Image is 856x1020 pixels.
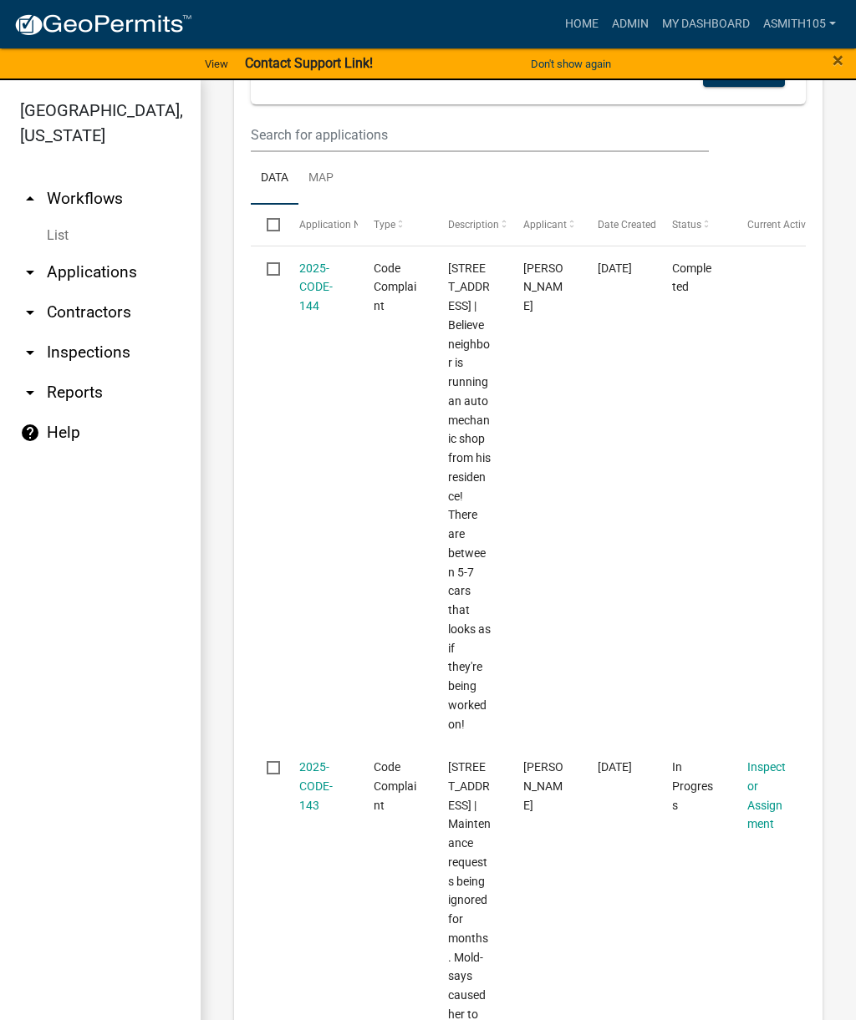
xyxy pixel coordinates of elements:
span: Code Complaint [374,261,416,313]
span: 09/16/2025 [598,760,632,774]
datatable-header-cell: Select [251,205,283,245]
a: Home [558,8,605,40]
span: Kenteria Williams [523,261,563,313]
span: Status [672,219,701,231]
button: Close [833,50,843,70]
datatable-header-cell: Status [656,205,731,245]
datatable-header-cell: Date Created [582,205,656,245]
a: 2025-CODE-143 [299,760,333,812]
datatable-header-cell: Application Number [283,205,357,245]
i: arrow_drop_down [20,383,40,403]
a: Admin [605,8,655,40]
strong: Contact Support Link! [245,55,373,71]
i: arrow_drop_down [20,302,40,322]
datatable-header-cell: Type [358,205,432,245]
span: Description [448,219,499,231]
span: Current Activity [747,219,817,231]
span: 132 Lakemore Dr. | Believe neighbor is running an auto mechanic shop from his residence! There ar... [448,261,491,731]
span: Application Number [299,219,390,231]
span: Applicant [523,219,567,231]
i: help [20,423,40,443]
a: Data [251,152,298,206]
a: View [198,50,235,78]
span: × [833,48,843,72]
span: Date Created [598,219,656,231]
datatable-header-cell: Applicant [507,205,582,245]
a: My Dashboard [655,8,757,40]
a: asmith105 [757,8,843,40]
span: Type [374,219,395,231]
span: Code Complaint [374,760,416,812]
span: In Progress [672,760,713,812]
a: Inspector Assignment [747,760,786,830]
i: arrow_drop_down [20,343,40,363]
a: 2025-CODE-144 [299,261,333,313]
datatable-header-cell: Description [432,205,507,245]
span: Stephanie Morris [523,760,563,812]
i: arrow_drop_up [20,189,40,209]
span: Completed [672,261,711,294]
input: Search for applications [251,118,709,152]
span: 09/17/2025 [598,261,632,275]
a: Map [298,152,344,206]
button: Don't show again [524,50,618,78]
i: arrow_drop_down [20,262,40,282]
datatable-header-cell: Current Activity [731,205,806,245]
